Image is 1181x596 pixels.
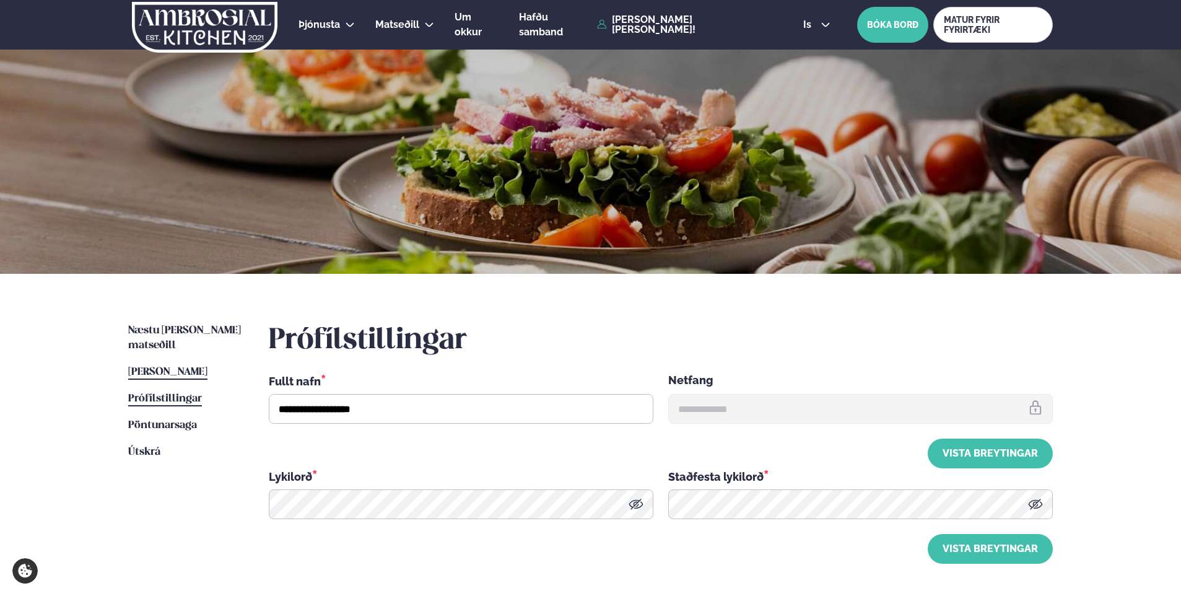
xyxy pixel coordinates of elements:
[128,447,160,457] span: Útskrá
[128,365,207,380] a: [PERSON_NAME]
[128,325,241,351] span: Næstu [PERSON_NAME] matseðill
[269,323,1053,358] h2: Prófílstillingar
[597,15,775,35] a: [PERSON_NAME] [PERSON_NAME]!
[375,17,419,32] a: Matseðill
[128,392,202,406] a: Prófílstillingar
[668,373,1053,389] div: Netfang
[128,393,202,404] span: Prófílstillingar
[519,11,563,38] span: Hafðu samband
[455,10,499,40] a: Um okkur
[128,367,207,377] span: [PERSON_NAME]
[519,10,591,40] a: Hafðu samband
[269,468,653,484] div: Lykilorð
[928,439,1053,468] button: Vista breytingar
[803,20,815,30] span: is
[299,17,340,32] a: Þjónusta
[375,19,419,30] span: Matseðill
[668,468,1053,484] div: Staðfesta lykilorð
[128,445,160,460] a: Útskrá
[128,323,244,353] a: Næstu [PERSON_NAME] matseðill
[12,558,38,584] a: Cookie settings
[128,420,197,431] span: Pöntunarsaga
[128,418,197,433] a: Pöntunarsaga
[857,7,928,43] button: BÓKA BORÐ
[928,534,1053,564] button: Vista breytingar
[455,11,482,38] span: Um okkur
[131,2,279,53] img: logo
[793,20,840,30] button: is
[269,373,653,389] div: Fullt nafn
[933,7,1053,43] a: MATUR FYRIR FYRIRTÆKI
[299,19,340,30] span: Þjónusta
